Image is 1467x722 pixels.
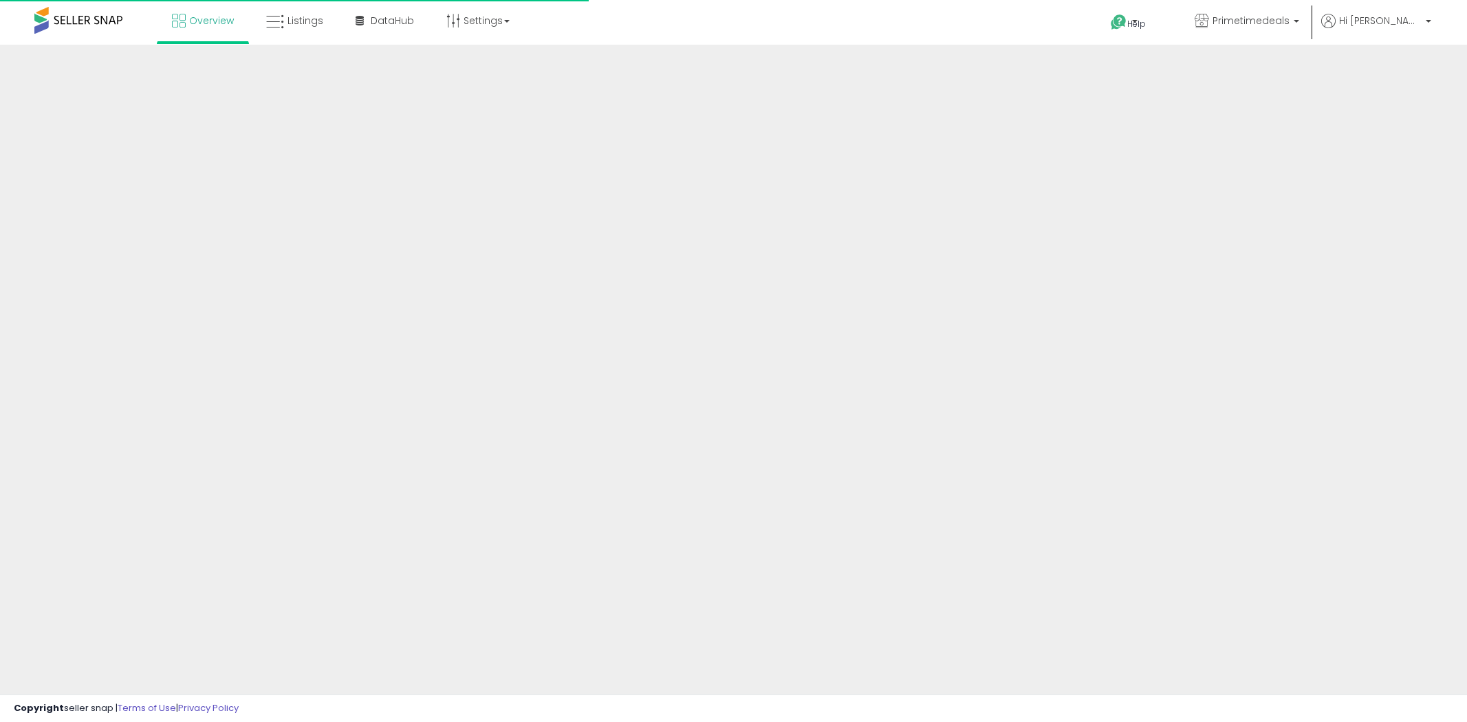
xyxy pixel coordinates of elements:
a: Hi [PERSON_NAME] [1321,14,1431,45]
span: Primetimedeals [1213,14,1290,28]
span: DataHub [371,14,414,28]
span: Help [1127,18,1146,30]
i: Get Help [1110,14,1127,31]
a: Help [1100,3,1173,45]
span: Overview [189,14,234,28]
span: Listings [287,14,323,28]
span: Hi [PERSON_NAME] [1339,14,1422,28]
